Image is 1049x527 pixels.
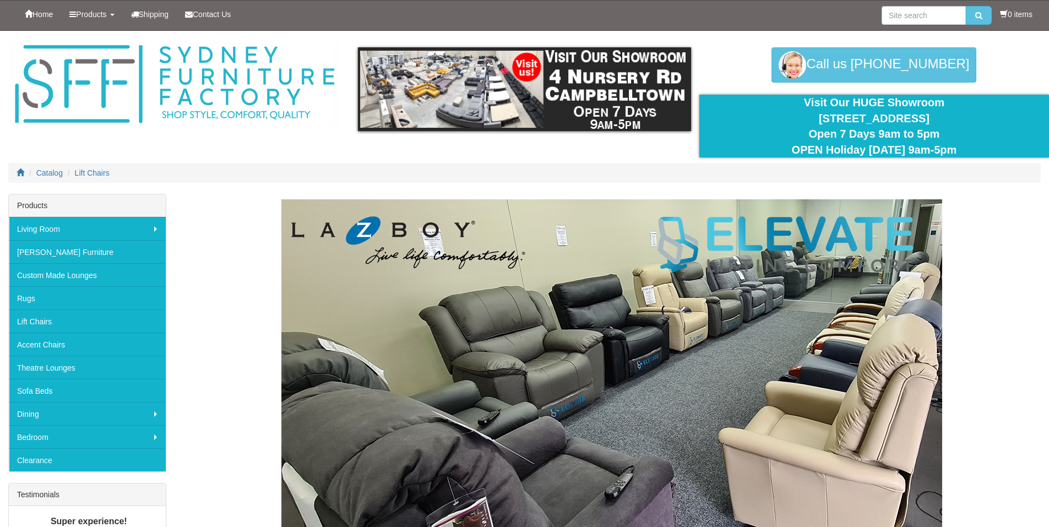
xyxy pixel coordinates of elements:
[9,286,166,309] a: Rugs
[32,10,53,19] span: Home
[61,1,122,28] a: Products
[9,240,166,263] a: [PERSON_NAME] Furniture
[123,1,177,28] a: Shipping
[9,217,166,240] a: Living Room
[17,1,61,28] a: Home
[708,95,1041,157] div: Visit Our HUGE Showroom [STREET_ADDRESS] Open 7 Days 9am to 5pm OPEN Holiday [DATE] 9am-5pm
[76,10,106,19] span: Products
[51,517,127,526] b: Super experience!
[36,169,63,177] a: Catalog
[882,6,966,25] input: Site search
[9,379,166,402] a: Sofa Beds
[139,10,169,19] span: Shipping
[9,194,166,217] div: Products
[358,47,691,131] img: showroom.gif
[9,333,166,356] a: Accent Chairs
[75,169,110,177] a: Lift Chairs
[9,263,166,286] a: Custom Made Lounges
[9,402,166,425] a: Dining
[9,309,166,333] a: Lift Chairs
[1000,9,1032,20] li: 0 items
[9,356,166,379] a: Theatre Lounges
[177,1,239,28] a: Contact Us
[9,483,166,506] div: Testimonials
[9,42,340,127] img: Sydney Furniture Factory
[9,448,166,471] a: Clearance
[193,10,231,19] span: Contact Us
[9,425,166,448] a: Bedroom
